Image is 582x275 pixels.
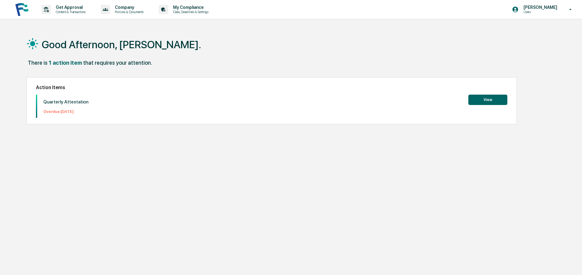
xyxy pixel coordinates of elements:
p: Data, Deadlines & Settings [168,10,211,14]
p: Overdue: [DATE] [43,109,88,114]
div: that requires your attention. [83,60,152,66]
p: Get Approval [51,5,89,10]
div: 1 action item [49,60,82,66]
div: There is [28,60,48,66]
img: logo [15,2,29,17]
button: View [468,95,507,105]
p: Quarterly Attestation [43,99,88,105]
p: Company [110,5,147,10]
p: My Compliance [168,5,211,10]
p: Content & Transactions [51,10,89,14]
h2: Action Items [36,85,507,90]
h1: Good Afternoon, [PERSON_NAME]. [42,38,201,51]
p: Users [519,10,560,14]
p: Policies & Documents [110,10,147,14]
p: [PERSON_NAME] [519,5,560,10]
a: View [468,96,507,102]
